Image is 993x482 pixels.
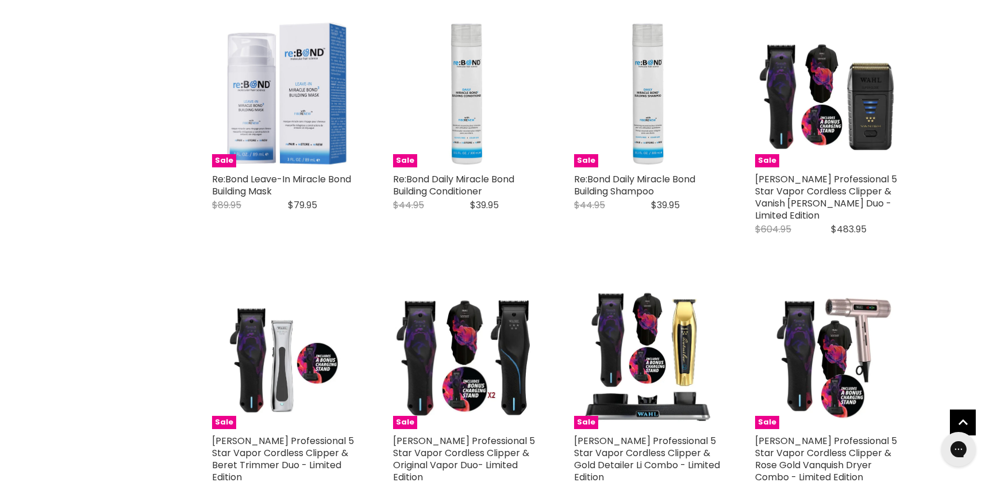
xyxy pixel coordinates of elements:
img: Wahl Professional 5 Star Vapor Cordless Clipper & Original Vapor Duo- Limited Edition [393,282,540,429]
a: Re:Bond Leave-In Miracle Bond Building Mask Sale [212,21,359,167]
a: Re:Bond Daily Miracle Bond Building Shampoo [574,173,695,198]
span: Sale [212,154,236,167]
a: Wahl Professional 5 Star Vapor Cordless Clipper & Original Vapor Duo- Limited Edition Sale [393,282,540,429]
span: Sale [755,154,779,167]
span: Sale [574,416,598,429]
span: $79.95 [288,198,317,212]
a: Wahl Professional 5 Star Vapor Cordless Clipper & Vanish Shaver Duo - Limited Edition Sale [755,21,902,167]
a: Re:Bond Daily Miracle Bond Building Shampoo Sale [574,21,721,167]
span: Sale [212,416,236,429]
a: Wahl Professional 5 Star Vapor Cordless Clipper & Gold Detailer Li Combo - Limited Edition Sale [574,282,721,429]
img: Re:Bond Leave-In Miracle Bond Building Mask [212,21,359,167]
span: $44.95 [393,198,424,212]
img: Re:Bond Daily Miracle Bond Building Shampoo [574,21,721,167]
span: $483.95 [831,223,867,236]
span: $89.95 [212,198,241,212]
img: Wahl Professional 5 Star Vapor Cordless Clipper & Rose Gold Vanquish Dryer Combo - Limited Edition [755,282,902,429]
span: Sale [393,416,417,429]
a: Wahl Professional 5 Star Vapor Cordless Clipper & Beret Trimmer Duo - Limited Edition Sale [212,282,359,429]
a: Re:Bond Daily Miracle Bond Building Conditioner Sale [393,21,540,167]
span: Sale [574,154,598,167]
img: Wahl Professional 5 Star Vapor Cordless Clipper & Beret Trimmer Duo - Limited Edition [212,282,359,429]
a: Wahl Professional 5 Star Vapor Cordless Clipper & Rose Gold Vanquish Dryer Combo - Limited Editio... [755,282,902,429]
span: $39.95 [470,198,499,212]
span: $604.95 [755,223,791,236]
img: Re:Bond Daily Miracle Bond Building Conditioner [393,21,540,167]
span: $39.95 [651,198,680,212]
iframe: Gorgias live chat messenger [936,428,982,470]
img: Wahl Professional 5 Star Vapor Cordless Clipper & Vanish Shaver Duo - Limited Edition [755,21,902,167]
span: $44.95 [574,198,605,212]
span: Sale [393,154,417,167]
span: Sale [755,416,779,429]
a: Re:Bond Daily Miracle Bond Building Conditioner [393,173,514,198]
img: Wahl Professional 5 Star Vapor Cordless Clipper & Gold Detailer Li Combo - Limited Edition [574,282,721,429]
a: Re:Bond Leave-In Miracle Bond Building Mask [212,173,351,198]
a: [PERSON_NAME] Professional 5 Star Vapor Cordless Clipper & Vanish [PERSON_NAME] Duo - Limited Edi... [755,173,897,222]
